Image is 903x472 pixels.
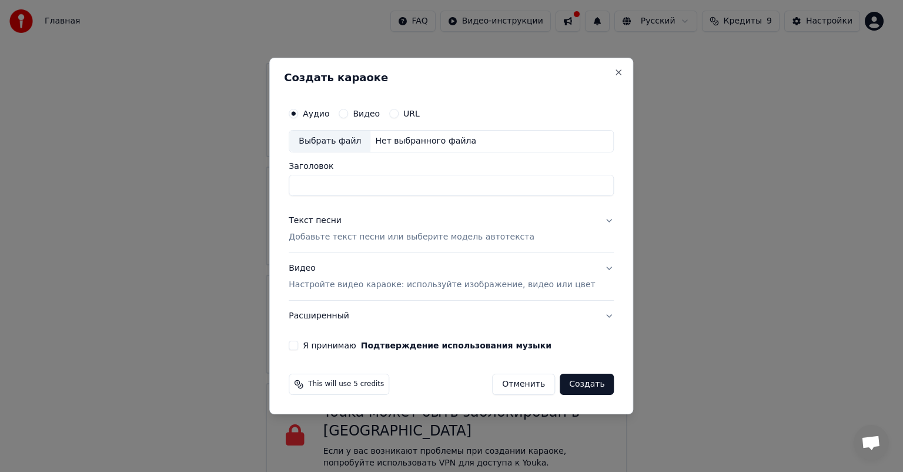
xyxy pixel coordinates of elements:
label: Аудио [303,109,329,118]
p: Настройте видео караоке: используйте изображение, видео или цвет [289,279,595,291]
p: Добавьте текст песни или выберите модель автотекста [289,231,534,243]
div: Текст песни [289,215,342,227]
label: Я принимаю [303,341,551,350]
h2: Создать караоке [284,72,618,83]
label: Заголовок [289,162,614,170]
label: URL [403,109,420,118]
div: Выбрать файл [289,131,370,152]
button: Создать [560,374,614,395]
button: Отменить [492,374,555,395]
button: Я принимаю [361,341,551,350]
label: Видео [353,109,380,118]
button: Расширенный [289,301,614,331]
div: Видео [289,262,595,291]
button: ВидеоНастройте видео караоке: используйте изображение, видео или цвет [289,253,614,300]
button: Текст песниДобавьте текст песни или выберите модель автотекста [289,205,614,252]
span: This will use 5 credits [308,380,384,389]
div: Нет выбранного файла [370,135,481,147]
